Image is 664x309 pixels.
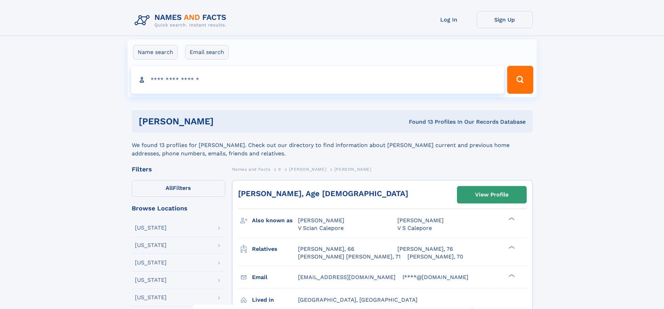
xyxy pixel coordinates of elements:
[166,185,173,191] span: All
[185,45,229,60] label: Email search
[135,277,167,283] div: [US_STATE]
[278,167,281,172] span: S
[252,294,298,306] h3: Lived in
[252,271,298,283] h3: Email
[298,274,396,280] span: [EMAIL_ADDRESS][DOMAIN_NAME]
[278,165,281,173] a: S
[132,11,232,30] img: Logo Names and Facts
[135,242,167,248] div: [US_STATE]
[132,205,225,211] div: Browse Locations
[397,245,453,253] a: [PERSON_NAME], 76
[477,11,533,28] a: Sign Up
[507,273,515,278] div: ❯
[289,167,326,172] span: [PERSON_NAME]
[139,117,311,126] h1: [PERSON_NAME]
[457,186,526,203] a: View Profile
[311,118,526,126] div: Found 13 Profiles In Our Records Database
[507,217,515,221] div: ❯
[475,187,509,203] div: View Profile
[232,165,270,173] a: Names and Facts
[135,260,167,265] div: [US_STATE]
[298,296,418,303] span: [GEOGRAPHIC_DATA], [GEOGRAPHIC_DATA]
[507,66,533,94] button: Search Button
[298,245,354,253] a: [PERSON_NAME], 66
[397,217,444,224] span: [PERSON_NAME]
[133,45,178,60] label: Name search
[238,189,408,198] a: [PERSON_NAME], Age [DEMOGRAPHIC_DATA]
[298,217,344,224] span: [PERSON_NAME]
[421,11,477,28] a: Log In
[298,225,344,231] span: V Scian Calepore
[397,225,432,231] span: V S Calepore
[407,253,463,261] a: [PERSON_NAME], 70
[298,253,400,261] a: [PERSON_NAME] [PERSON_NAME], 71
[507,245,515,249] div: ❯
[132,166,225,172] div: Filters
[135,295,167,300] div: [US_STATE]
[131,66,504,94] input: search input
[252,215,298,226] h3: Also known as
[132,180,225,197] label: Filters
[132,133,533,158] div: We found 13 profiles for [PERSON_NAME]. Check out our directory to find information about [PERSON...
[289,165,326,173] a: [PERSON_NAME]
[135,225,167,231] div: [US_STATE]
[252,243,298,255] h3: Relatives
[334,167,372,172] span: [PERSON_NAME]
